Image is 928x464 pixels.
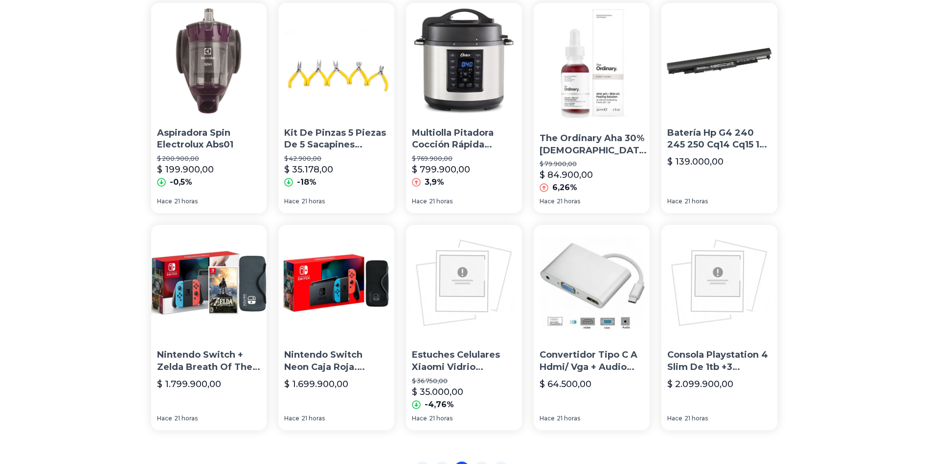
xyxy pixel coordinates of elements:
span: 21 horas [174,415,198,422]
span: Hace [667,197,682,205]
img: Consola Playstation 4 Slim De 1tb +3 Juegos. Sellada. Nueva [661,225,777,341]
p: $ 35.000,00 [412,385,463,399]
p: Aspiradora Spin Electrolux Abs01 [157,127,261,151]
p: $ 199.900,00 [157,163,214,176]
img: Nintendo Switch + Zelda Breath Of The Wild. Neon + Estuche [151,225,267,341]
span: 21 horas [684,415,708,422]
span: 21 horas [301,197,325,205]
a: Nintendo Switch Neon Caja Roja. Nuevo Modelo. Regalo: ForroNintendo Switch Neon Caja Roja. Nuevo ... [278,225,394,430]
p: -4,76% [425,399,454,411]
p: $ 36.750,00 [412,377,516,385]
p: Consola Playstation 4 Slim De 1tb +3 Juegos. Sellada. Nueva [667,349,771,373]
p: $ 799.900,00 [412,163,470,176]
p: Estuches Celulares Xiaomi Vidrio Templado Y Protector Camara [412,349,516,373]
span: Hace [157,415,172,422]
span: Hace [667,415,682,422]
a: The Ordinary Aha 30% Bha 2% Peeling Solution - 30mlThe Ordinary Aha 30% [DEMOGRAPHIC_DATA] 2% Pee... [534,3,650,214]
p: Kit De Pinzas 5 Piezas De 5 Sacapines Cortafrio [GEOGRAPHIC_DATA] [284,127,388,151]
img: Nintendo Switch Neon Caja Roja. Nuevo Modelo. Regalo: Forro [278,225,394,341]
img: The Ordinary Aha 30% Bha 2% Peeling Solution - 30ml [534,3,655,124]
p: 3,9% [425,176,444,188]
img: Multiolla Pitadora Cocción Rápida Oster 12 Funciones [406,3,522,119]
p: The Ordinary Aha 30% [DEMOGRAPHIC_DATA] 2% Peeling Solution - 30ml [540,132,649,157]
span: Hace [284,197,299,205]
p: $ 1.799.900,00 [157,377,221,391]
p: -0,5% [170,176,192,188]
img: Estuches Celulares Xiaomi Vidrio Templado Y Protector Camara [406,225,522,341]
span: 21 horas [429,197,453,205]
p: $ 2.099.900,00 [667,377,733,391]
span: Hace [540,197,555,205]
p: $ 139.000,00 [667,155,724,169]
img: Aspiradora Spin Electrolux Abs01 [151,3,267,119]
p: $ 84.900,00 [540,168,593,182]
img: Convertidor Tipo C A Hdmi/ Vga + Audio 3.5mm [534,225,650,341]
a: Kit De Pinzas 5 Piezas De 5 Sacapines Cortafrio Tenaza PuntaKit De Pinzas 5 Piezas De 5 Sacapines... [278,3,394,214]
a: Multiolla Pitadora Cocción Rápida Oster 12 FuncionesMultiolla Pitadora Cocción Rápida [PERSON_NAM... [406,3,522,214]
span: 21 horas [174,197,198,205]
a: Batería Hp G4 240 245 250 Cq14 Cq15 14-w Hs04 Hs03Batería Hp G4 240 245 250 Cq14 Cq15 14-w Hs04 H... [661,3,777,214]
p: Convertidor Tipo C A Hdmi/ Vga + Audio 3.5mm [540,349,644,373]
a: Aspiradora Spin Electrolux Abs01Aspiradora Spin Electrolux Abs01$ 200.900,00$ 199.900,00-0,5%Hace... [151,3,267,214]
img: Kit De Pinzas 5 Piezas De 5 Sacapines Cortafrio Tenaza Punta [278,3,394,119]
span: 21 horas [557,197,580,205]
span: 21 horas [301,415,325,422]
p: $ 79.900,00 [540,160,649,168]
span: 21 horas [429,415,453,422]
img: Batería Hp G4 240 245 250 Cq14 Cq15 14-w Hs04 Hs03 [661,3,777,119]
p: $ 35.178,00 [284,163,333,176]
span: 21 horas [684,197,708,205]
p: 6,26% [552,182,577,194]
span: 21 horas [557,415,580,422]
p: Batería Hp G4 240 245 250 Cq14 Cq15 14-w Hs04 Hs03 [667,127,771,151]
span: Hace [157,197,172,205]
a: Nintendo Switch + Zelda Breath Of The Wild. Neon + EstucheNintendo Switch + Zelda Breath Of The W... [151,225,267,430]
p: $ 1.699.900,00 [284,377,348,391]
p: $ 64.500,00 [540,377,591,391]
p: $ 769.900,00 [412,155,516,163]
p: Nintendo Switch Neon Caja Roja. Nuevo Modelo. Regalo: Forro [284,349,388,373]
a: Estuches Celulares Xiaomi Vidrio Templado Y Protector CamaraEstuches Celulares Xiaomi Vidrio Temp... [406,225,522,430]
a: Consola Playstation 4 Slim De 1tb +3 Juegos. Sellada. NuevaConsola Playstation 4 Slim De 1tb +3 J... [661,225,777,430]
p: Nintendo Switch + Zelda Breath Of The Wild. Neon + Estuche [157,349,261,373]
p: $ 200.900,00 [157,155,261,163]
span: Hace [540,415,555,422]
span: Hace [412,197,427,205]
p: -18% [297,176,317,188]
p: Multiolla Pitadora Cocción Rápida [PERSON_NAME] 12 Funciones [412,127,516,151]
p: $ 42.900,00 [284,155,388,163]
span: Hace [284,415,299,422]
a: Convertidor Tipo C A Hdmi/ Vga + Audio 3.5mm Convertidor Tipo C A Hdmi/ Vga + Audio 3.5mm$ 64.500... [534,225,650,430]
span: Hace [412,415,427,422]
